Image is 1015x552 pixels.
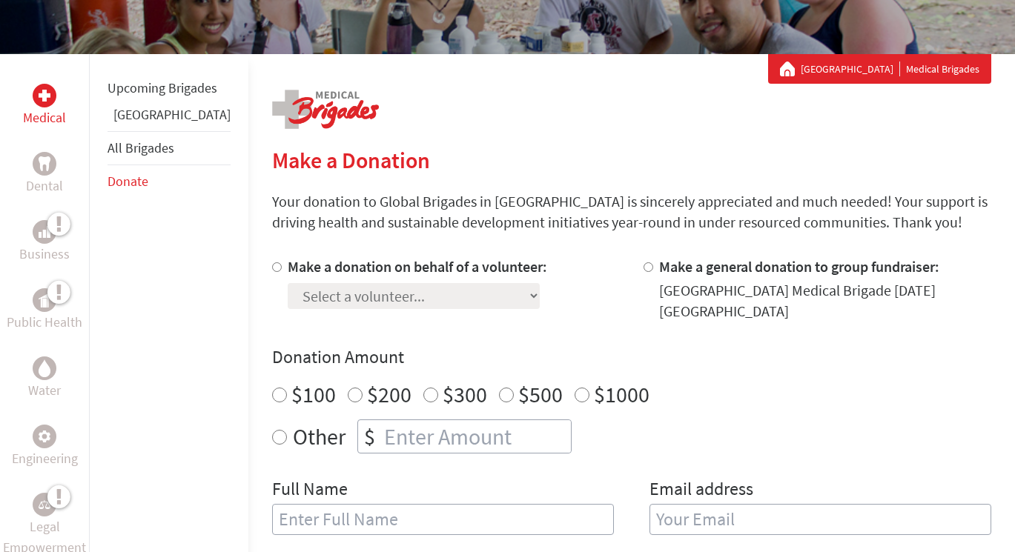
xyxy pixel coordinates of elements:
[108,104,231,131] li: Greece
[108,72,231,104] li: Upcoming Brigades
[649,477,753,504] label: Email address
[108,139,174,156] a: All Brigades
[7,312,82,333] p: Public Health
[28,356,61,401] a: WaterWater
[659,280,991,322] div: [GEOGRAPHIC_DATA] Medical Brigade [DATE] [GEOGRAPHIC_DATA]
[12,448,78,469] p: Engineering
[358,420,381,453] div: $
[33,220,56,244] div: Business
[26,176,63,196] p: Dental
[108,79,217,96] a: Upcoming Brigades
[367,380,411,408] label: $200
[113,106,231,123] a: [GEOGRAPHIC_DATA]
[39,226,50,238] img: Business
[39,156,50,170] img: Dental
[293,419,346,453] label: Other
[39,293,50,307] img: Public Health
[272,477,348,504] label: Full Name
[272,90,379,129] img: logo-medical.png
[801,61,900,76] a: [GEOGRAPHIC_DATA]
[39,430,50,442] img: Engineering
[39,359,50,376] img: Water
[649,504,991,535] input: Your Email
[33,425,56,448] div: Engineering
[19,220,70,265] a: BusinessBusiness
[33,493,56,516] div: Legal Empowerment
[518,380,563,408] label: $500
[39,90,50,102] img: Medical
[28,380,61,401] p: Water
[291,380,336,408] label: $100
[108,165,231,198] li: Donate
[39,500,50,509] img: Legal Empowerment
[272,147,991,173] h2: Make a Donation
[23,84,66,128] a: MedicalMedical
[23,107,66,128] p: Medical
[381,420,571,453] input: Enter Amount
[108,131,231,165] li: All Brigades
[108,173,148,190] a: Donate
[272,191,991,233] p: Your donation to Global Brigades in [GEOGRAPHIC_DATA] is sincerely appreciated and much needed! Y...
[26,152,63,196] a: DentalDental
[12,425,78,469] a: EngineeringEngineering
[594,380,649,408] label: $1000
[33,288,56,312] div: Public Health
[288,257,547,276] label: Make a donation on behalf of a volunteer:
[272,345,991,369] h4: Donation Amount
[780,61,979,76] div: Medical Brigades
[33,152,56,176] div: Dental
[19,244,70,265] p: Business
[33,356,56,380] div: Water
[33,84,56,107] div: Medical
[272,504,614,535] input: Enter Full Name
[443,380,487,408] label: $300
[659,257,939,276] label: Make a general donation to group fundraiser:
[7,288,82,333] a: Public HealthPublic Health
